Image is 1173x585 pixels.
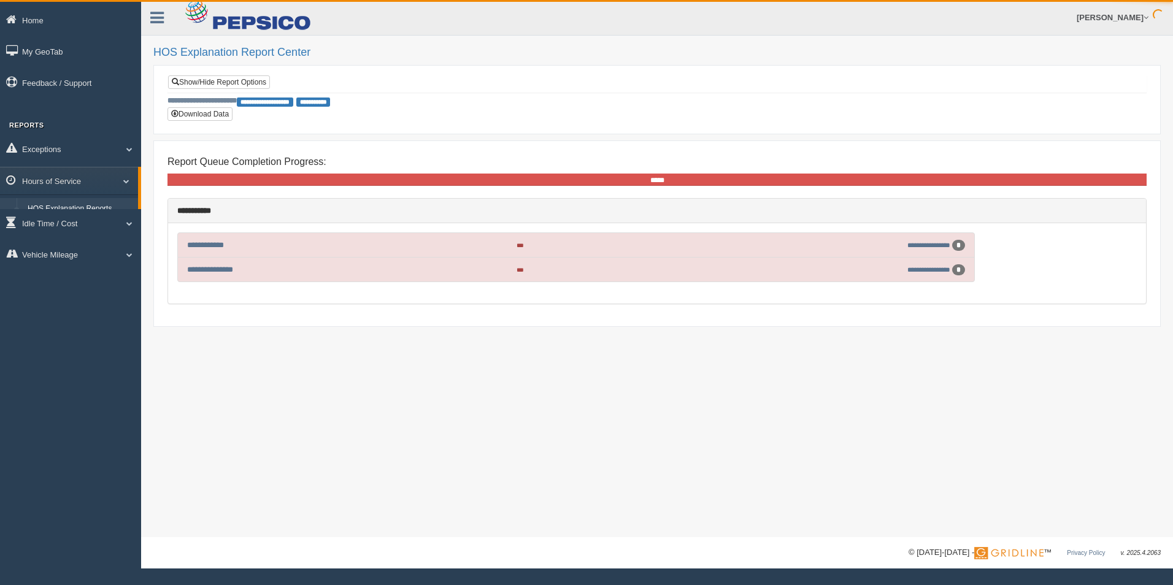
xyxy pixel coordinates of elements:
button: Download Data [167,107,233,121]
h2: HOS Explanation Report Center [153,47,1161,59]
h4: Report Queue Completion Progress: [167,156,1147,167]
a: Show/Hide Report Options [168,75,270,89]
a: Privacy Policy [1067,549,1105,556]
div: © [DATE]-[DATE] - ™ [909,546,1161,559]
a: HOS Explanation Reports [22,198,138,220]
img: Gridline [974,547,1044,559]
span: v. 2025.4.2063 [1121,549,1161,556]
